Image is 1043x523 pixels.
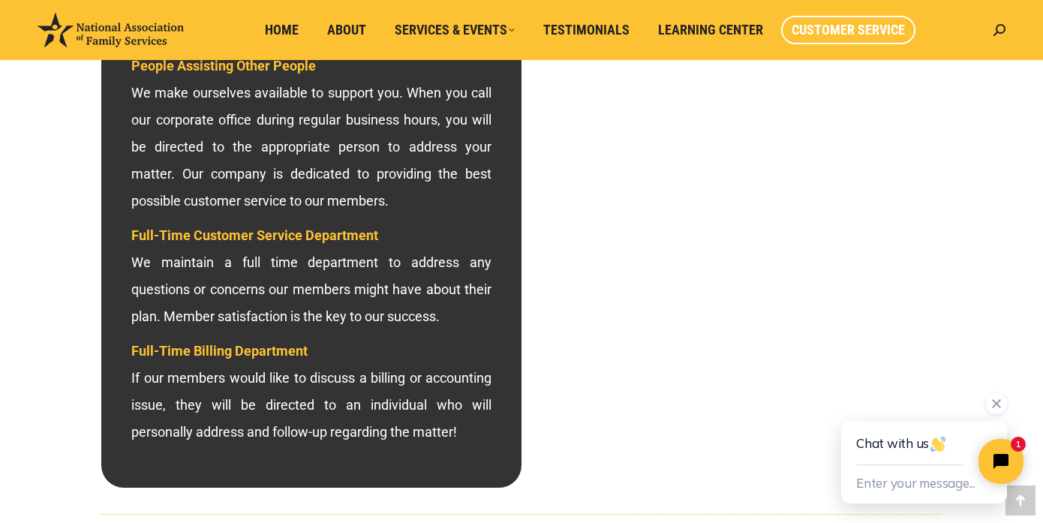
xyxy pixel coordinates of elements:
img: National Association of Family Services [38,13,184,47]
span: Full-Time Billing Department [131,343,308,359]
span: Customer Service [792,22,905,38]
iframe: 2300 East Katella Ave Suite 450 Anaheim Ca 92806 [529,30,934,480]
a: Learning Center [648,16,774,44]
span: Testimonials [543,22,630,38]
a: About [317,16,377,44]
iframe: Tidio Chat [807,373,1043,523]
span: If our members would like to discuss a billing or accounting issue, they will be directed to an i... [131,343,491,440]
span: Full-Time Customer Service Department [131,227,378,243]
span: People Assisting Other People [131,58,316,74]
span: About [327,22,366,38]
span: Services & Events [395,22,515,38]
a: Home [254,16,309,44]
span: Home [265,22,299,38]
a: Customer Service [781,16,915,44]
span: Learning Center [658,22,763,38]
span: We maintain a full time department to address any questions or concerns our members might have ab... [131,227,491,324]
a: Testimonials [533,16,640,44]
